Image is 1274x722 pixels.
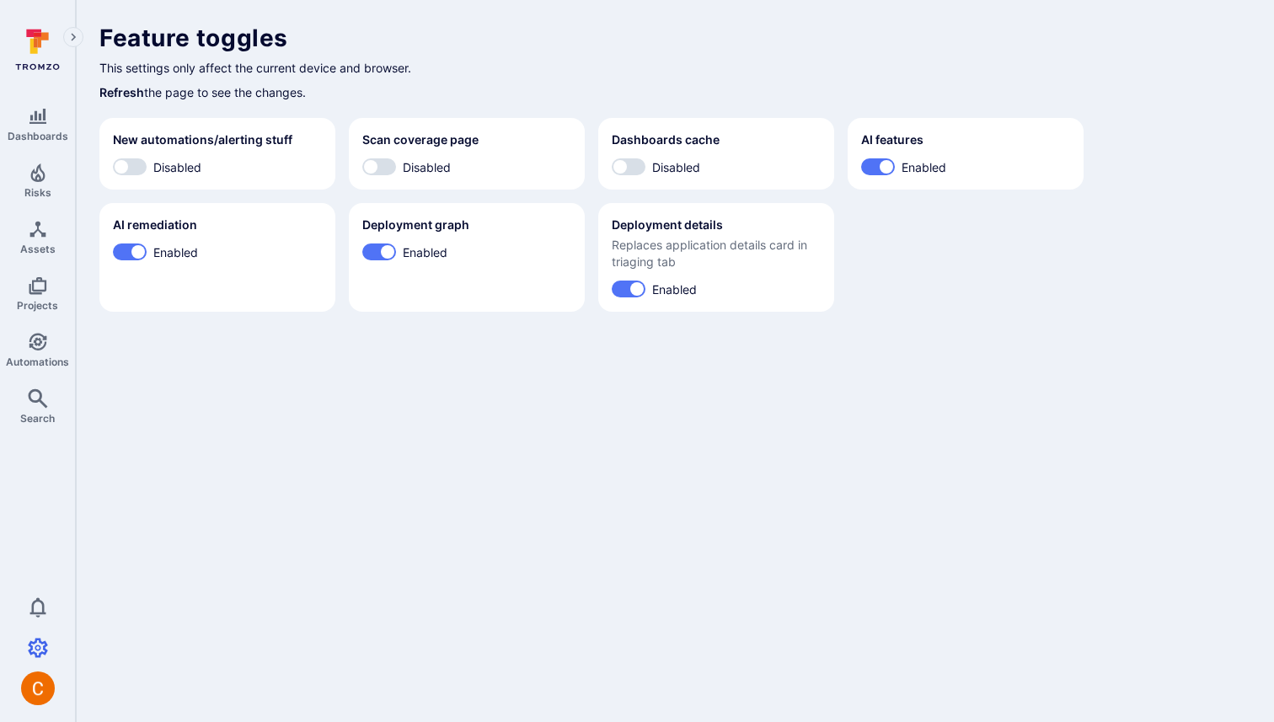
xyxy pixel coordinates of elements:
h1: Feature toggles [99,24,1250,52]
h2: New automations/alerting stuff [113,131,292,148]
span: Disabled [153,158,201,176]
span: Dashboards [8,130,68,142]
p: This settings only affect the current device and browser. [99,59,1250,77]
h2: AI features [861,131,923,148]
span: Enabled [403,243,447,261]
h2: Scan coverage page [362,131,479,148]
span: Projects [17,299,58,312]
a: Refresh [99,85,144,99]
span: Automations [6,356,69,368]
img: ACg8ocJuq_DPPTkXyD9OlTnVLvDrpObecjcADscmEHLMiTyEnTELew=s96-c [21,671,55,705]
h2: Dashboards cache [612,131,720,148]
span: Enabled [153,243,198,261]
span: Disabled [403,158,451,176]
div: Camilo Rivera [21,671,55,705]
i: Expand navigation menu [67,30,79,45]
span: Replaces application details card in triaging tab [612,237,821,270]
h2: AI remediation [113,217,197,233]
h2: Deployment details [612,217,723,233]
p: the page to see the changes. [99,83,1250,101]
span: Disabled [652,158,700,176]
span: Assets [20,243,56,255]
h2: Deployment graph [362,217,469,233]
span: Search [20,412,55,425]
span: Enabled [902,158,946,176]
span: Risks [24,186,51,199]
button: Expand navigation menu [63,27,83,47]
span: Enabled [652,281,697,298]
